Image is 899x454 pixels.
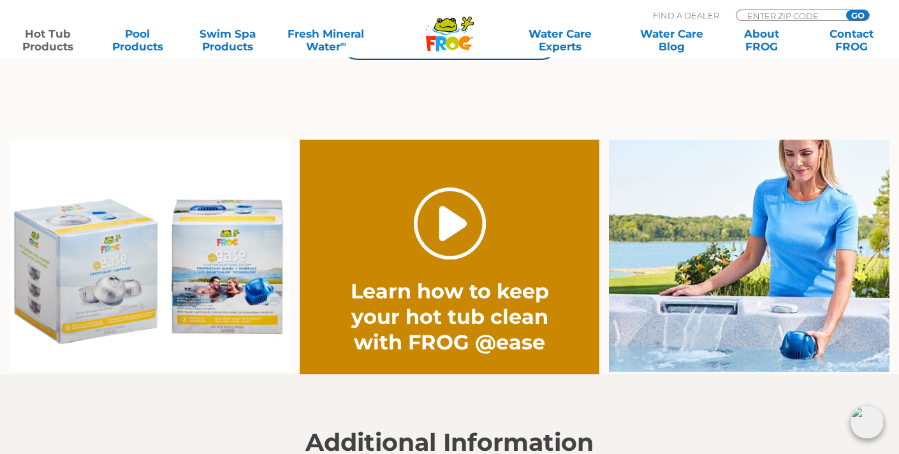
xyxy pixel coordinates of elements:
[653,10,719,21] p: Find A Dealer
[340,39,346,48] sup: ∞
[846,10,869,20] input: GO
[726,27,796,53] a: AboutFROG
[609,140,889,372] img: fpo-flippin-frog-2
[503,27,617,53] a: Water CareExperts
[282,27,370,53] a: Fresh MineralWater∞
[851,406,884,439] img: openIcon
[193,27,263,53] a: Swim SpaProducts
[10,140,290,372] img: Ease Packaging
[103,27,173,53] a: PoolProducts
[414,187,486,260] a: Play Video
[816,27,886,53] a: ContactFROG
[637,27,707,53] a: Water CareBlog
[13,27,83,53] a: Hot TubProducts
[746,10,832,21] input: Zip Code Form
[330,279,569,355] h2: Learn how to keep your hot tub clean with FROG @ease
